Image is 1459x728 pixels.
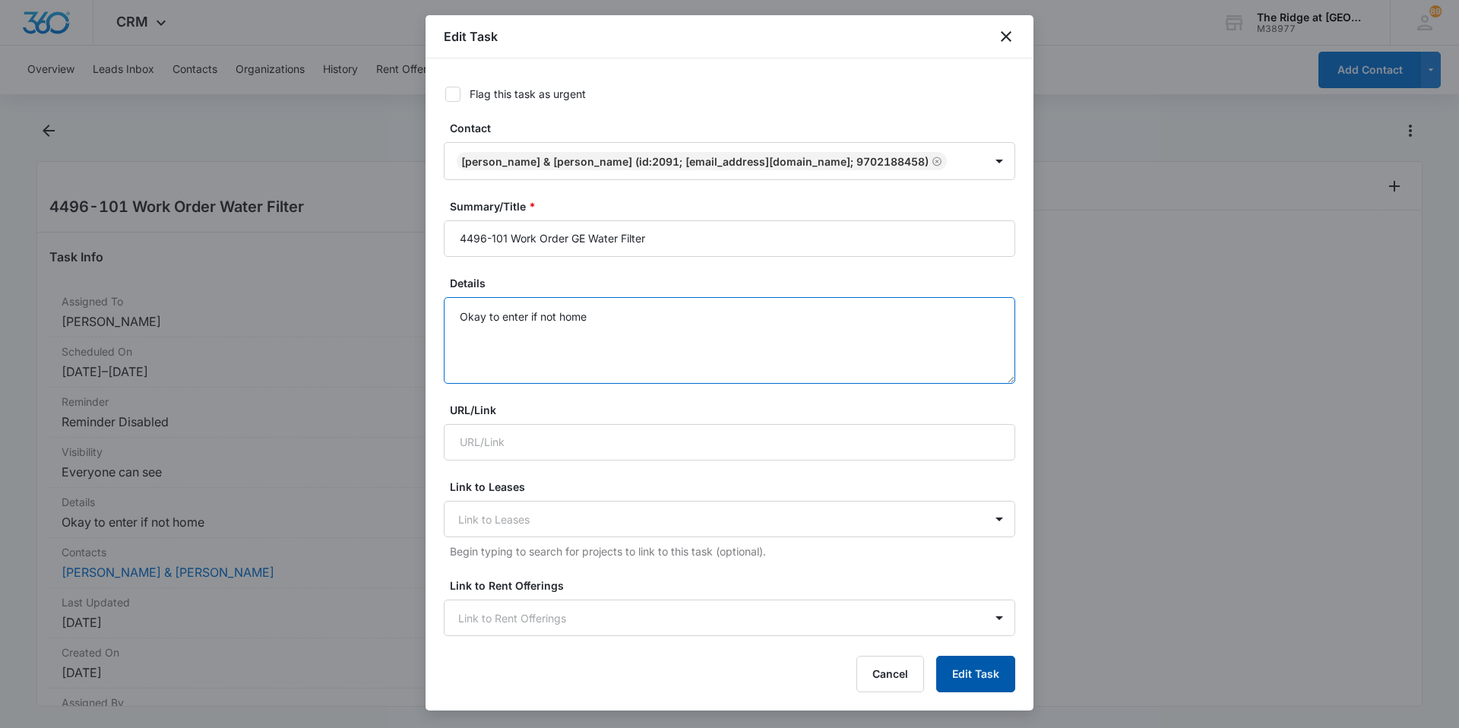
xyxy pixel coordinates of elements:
div: Remove Nathan Horst & Aaron Thomas (ID:2091; nateh519@gmail.com; 9702188458) [929,156,942,166]
p: Begin typing to search for projects to link to this task (optional). [450,543,1015,559]
button: close [997,27,1015,46]
input: URL/Link [444,424,1015,461]
input: Summary/Title [444,220,1015,257]
button: Edit Task [936,656,1015,692]
label: Contact [450,120,1021,136]
label: Link to Rent Offerings [450,578,1021,593]
div: Flag this task as urgent [470,86,586,102]
label: Details [450,275,1021,291]
label: URL/Link [450,402,1021,418]
label: Link to Leases [450,479,1021,495]
label: Summary/Title [450,198,1021,214]
button: Cancel [856,656,924,692]
h1: Edit Task [444,27,498,46]
textarea: Okay to enter if not home [444,297,1015,384]
div: [PERSON_NAME] & [PERSON_NAME] (ID:2091; [EMAIL_ADDRESS][DOMAIN_NAME]; 9702188458) [461,155,929,168]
